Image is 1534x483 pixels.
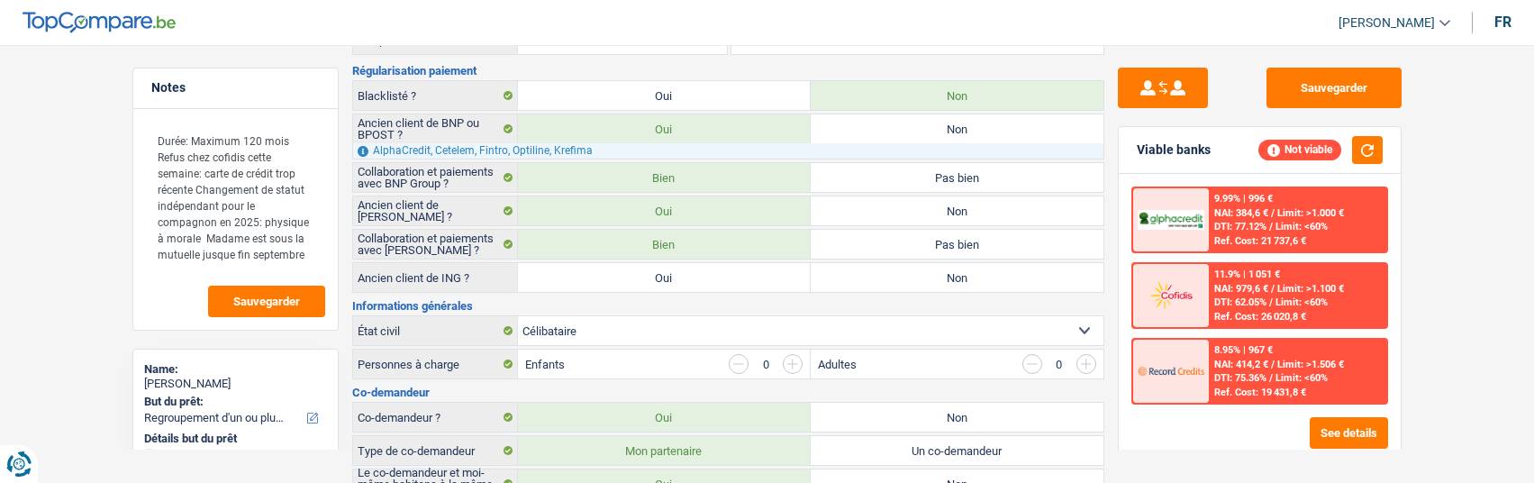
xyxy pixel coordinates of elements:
[1214,372,1266,384] span: DTI: 75.36%
[811,114,1103,143] label: Non
[1494,14,1511,31] div: fr
[1275,221,1328,232] span: Limit: <60%
[1339,15,1435,31] span: [PERSON_NAME]
[1138,210,1204,231] img: AlphaCredit
[353,350,518,378] label: Personnes à charge
[1266,68,1402,108] button: Sauvegarder
[518,230,811,259] label: Bien
[1277,207,1344,219] span: Limit: >1.000 €
[1275,372,1328,384] span: Limit: <60%
[1214,207,1268,219] span: NAI: 384,6 €
[1258,140,1341,159] div: Not viable
[1269,221,1273,232] span: /
[518,81,811,110] label: Oui
[353,163,518,192] label: Collaboration et paiements avec BNP Group ?
[353,81,518,110] label: Blacklisté ?
[758,359,774,370] div: 0
[353,230,518,259] label: Collaboration et paiements avec [PERSON_NAME] ?
[353,436,518,465] label: Type de co-demandeur
[1214,387,1306,398] div: Ref. Cost: 19 431,8 €
[811,196,1103,225] label: Non
[1277,359,1344,370] span: Limit: >1.506 €
[1310,417,1388,449] button: See details
[811,436,1103,465] label: Un co-demandeur
[811,163,1103,192] label: Pas bien
[144,432,327,446] div: Détails but du prêt
[353,114,518,143] label: Ancien client de BNP ou BPOST ?
[144,362,327,377] div: Name:
[518,163,811,192] label: Bien
[1269,296,1273,308] span: /
[811,403,1103,432] label: Non
[518,436,811,465] label: Mon partenaire
[1269,372,1273,384] span: /
[1275,296,1328,308] span: Limit: <60%
[233,296,300,307] span: Sauvegarder
[811,230,1103,259] label: Pas bien
[352,65,1104,77] h3: Régularisation paiement
[1214,344,1273,356] div: 8.95% | 967 €
[1271,359,1275,370] span: /
[1214,193,1273,205] div: 9.99% | 996 €
[1138,278,1204,312] img: Cofidis
[518,114,811,143] label: Oui
[1214,311,1306,323] div: Ref. Cost: 26 020,8 €
[1214,221,1266,232] span: DTI: 77.12%
[525,359,565,370] label: Enfants
[1137,142,1211,158] div: Viable banks
[518,196,811,225] label: Oui
[518,403,811,432] label: Oui
[353,316,518,345] label: État civil
[1324,8,1450,38] a: [PERSON_NAME]
[151,80,320,96] h5: Notes
[23,12,176,33] img: TopCompare Logo
[1214,235,1306,247] div: Ref. Cost: 21 737,6 €
[353,263,518,292] label: Ancien client de ING ?
[1051,359,1067,370] div: 0
[1277,283,1344,295] span: Limit: >1.100 €
[208,286,325,317] button: Sauvegarder
[352,300,1104,312] h3: Informations générales
[518,263,811,292] label: Oui
[353,196,518,225] label: Ancien client de [PERSON_NAME] ?
[1214,359,1268,370] span: NAI: 414,2 €
[818,359,857,370] label: Adultes
[1214,283,1268,295] span: NAI: 979,6 €
[811,263,1103,292] label: Non
[1271,283,1275,295] span: /
[352,387,1104,398] h3: Co-demandeur
[1138,354,1204,387] img: Record Credits
[353,403,518,432] label: Co-demandeur ?
[1271,207,1275,219] span: /
[144,395,323,409] label: But du prêt:
[144,377,327,391] div: [PERSON_NAME]
[1214,269,1280,280] div: 11.9% | 1 051 €
[811,81,1103,110] label: Non
[353,143,1103,159] div: AlphaCredit, Cetelem, Fintro, Optiline, Krefima
[1214,296,1266,308] span: DTI: 62.05%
